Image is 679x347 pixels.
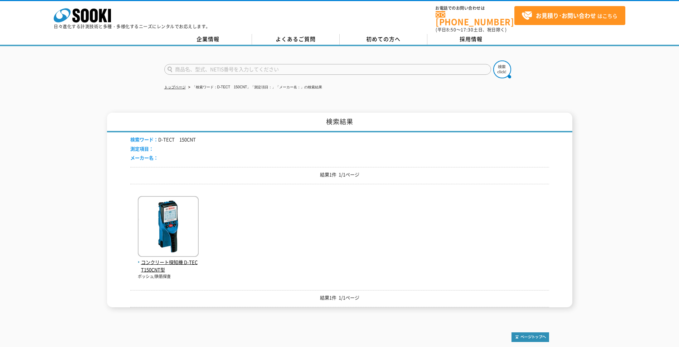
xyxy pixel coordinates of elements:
span: 17:30 [461,26,474,33]
p: 日々進化する計測技術と多種・多様化するニーズにレンタルでお応えします。 [54,24,210,29]
a: [PHONE_NUMBER] [436,11,514,26]
a: お見積り･お問い合わせはこちら [514,6,625,25]
span: 測定項目： [130,145,154,152]
input: 商品名、型式、NETIS番号を入力してください [164,64,491,75]
p: 結果1件 1/1ページ [130,294,549,302]
img: D-TECT150CNT型 [138,196,199,259]
p: 結果1件 1/1ページ [130,171,549,179]
span: 初めての方へ [366,35,401,43]
span: コンクリート探知機 D-TECT150CNT型 [138,259,199,274]
strong: お見積り･お問い合わせ [536,11,596,20]
img: btn_search.png [493,60,511,78]
span: メーカー名： [130,154,158,161]
img: トップページへ [511,332,549,342]
span: お電話でのお問い合わせは [436,6,514,10]
span: 検索ワード： [130,136,158,143]
a: 採用情報 [427,34,515,45]
span: はこちら [522,10,617,21]
p: ボッシュ/鉄筋探査 [138,274,199,280]
a: 初めての方へ [340,34,427,45]
li: 「検索ワード：D-TECT 150CNT」「測定項目：」「メーカー名：」の検索結果 [187,84,322,91]
li: D-TECT 150CNT [130,136,196,143]
a: コンクリート探知機 D-TECT150CNT型 [138,251,199,273]
h1: 検索結果 [107,113,572,132]
a: トップページ [164,85,186,89]
a: 企業情報 [164,34,252,45]
span: 8:50 [446,26,456,33]
a: よくあるご質問 [252,34,340,45]
span: (平日 ～ 土日、祝日除く) [436,26,506,33]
